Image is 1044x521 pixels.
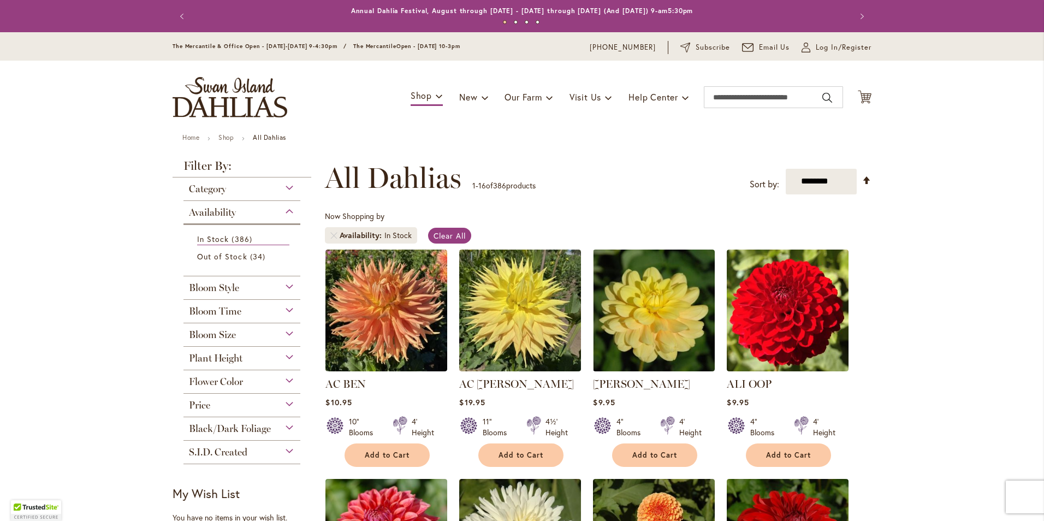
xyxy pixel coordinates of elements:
[173,160,311,177] strong: Filter By:
[483,416,513,438] div: 11" Blooms
[727,377,772,390] a: ALI OOP
[340,230,384,241] span: Availability
[459,250,581,371] img: AC Jeri
[632,451,677,460] span: Add to Cart
[850,5,871,27] button: Next
[616,416,647,438] div: 4" Blooms
[503,20,507,24] button: 1 of 4
[189,352,242,364] span: Plant Height
[505,91,542,103] span: Our Farm
[325,363,447,374] a: AC BEN
[189,305,241,317] span: Bloom Time
[325,250,447,371] img: AC BEN
[253,133,286,141] strong: All Dahlias
[493,180,506,191] span: 386
[545,416,568,438] div: 4½' Height
[250,251,268,262] span: 34
[189,399,210,411] span: Price
[232,233,254,245] span: 386
[197,251,247,262] span: Out of Stock
[459,397,485,407] span: $19.95
[459,91,477,103] span: New
[816,42,871,53] span: Log In/Register
[173,5,194,27] button: Previous
[499,451,543,460] span: Add to Cart
[8,482,39,513] iframe: Launch Accessibility Center
[759,42,790,53] span: Email Us
[384,230,412,241] div: In Stock
[727,397,749,407] span: $9.95
[727,250,849,371] img: ALI OOP
[345,443,430,467] button: Add to Cart
[679,416,702,438] div: 4' Height
[173,77,287,117] a: store logo
[525,20,529,24] button: 3 of 4
[189,329,236,341] span: Bloom Size
[612,443,697,467] button: Add to Cart
[197,233,289,245] a: In Stock 386
[514,20,518,24] button: 2 of 4
[396,43,460,50] span: Open - [DATE] 10-3pm
[325,377,366,390] a: AC BEN
[428,228,471,244] a: Clear All
[330,232,337,239] a: Remove Availability In Stock
[411,90,432,101] span: Shop
[590,42,656,53] a: [PHONE_NUMBER]
[459,363,581,374] a: AC Jeri
[750,174,779,194] label: Sort by:
[472,180,476,191] span: 1
[189,282,239,294] span: Bloom Style
[536,20,539,24] button: 4 of 4
[593,363,715,374] a: AHOY MATEY
[593,377,690,390] a: [PERSON_NAME]
[802,42,871,53] a: Log In/Register
[472,177,536,194] p: - of products
[628,91,678,103] span: Help Center
[173,486,240,501] strong: My Wish List
[478,443,563,467] button: Add to Cart
[434,230,466,241] span: Clear All
[742,42,790,53] a: Email Us
[727,363,849,374] a: ALI OOP
[570,91,601,103] span: Visit Us
[325,211,384,221] span: Now Shopping by
[349,416,379,438] div: 10" Blooms
[218,133,234,141] a: Shop
[680,42,730,53] a: Subscribe
[325,162,461,194] span: All Dahlias
[746,443,831,467] button: Add to Cart
[189,376,243,388] span: Flower Color
[197,234,229,244] span: In Stock
[189,183,226,195] span: Category
[189,446,247,458] span: S.I.D. Created
[412,416,434,438] div: 4' Height
[182,133,199,141] a: Home
[750,416,781,438] div: 4" Blooms
[813,416,835,438] div: 4' Height
[593,397,615,407] span: $9.95
[593,250,715,371] img: AHOY MATEY
[189,423,271,435] span: Black/Dark Foliage
[766,451,811,460] span: Add to Cart
[459,377,574,390] a: AC [PERSON_NAME]
[197,251,289,262] a: Out of Stock 34
[189,206,236,218] span: Availability
[365,451,410,460] span: Add to Cart
[351,7,693,15] a: Annual Dahlia Festival, August through [DATE] - [DATE] through [DATE] (And [DATE]) 9-am5:30pm
[173,43,396,50] span: The Mercantile & Office Open - [DATE]-[DATE] 9-4:30pm / The Mercantile
[478,180,486,191] span: 16
[325,397,352,407] span: $10.95
[696,42,730,53] span: Subscribe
